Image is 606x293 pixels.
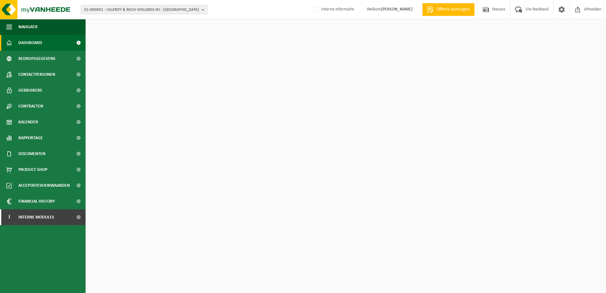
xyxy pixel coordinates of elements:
[422,3,474,16] a: Offerte aanvragen
[18,19,38,35] span: Navigatie
[18,67,55,82] span: Contactpersonen
[18,98,43,114] span: Contracten
[18,178,70,193] span: Acceptatievoorwaarden
[84,5,199,15] span: 01-000001 - VILLEROY & BOCH WELLNESS NV - [GEOGRAPHIC_DATA]
[18,82,42,98] span: Gebruikers
[18,162,47,178] span: Product Shop
[18,130,43,146] span: Rapportage
[81,5,208,14] button: 01-000001 - VILLEROY & BOCH WELLNESS NV - [GEOGRAPHIC_DATA]
[381,7,413,12] strong: [PERSON_NAME]
[312,5,354,14] label: Interne informatie
[18,51,55,67] span: Bedrijfsgegevens
[18,209,54,225] span: Interne modules
[18,35,42,51] span: Dashboard
[435,6,471,13] span: Offerte aanvragen
[18,146,45,162] span: Documenten
[18,193,55,209] span: Financial History
[18,114,38,130] span: Kalender
[6,209,12,225] span: I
